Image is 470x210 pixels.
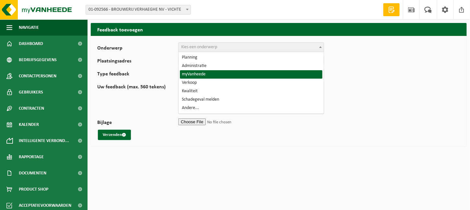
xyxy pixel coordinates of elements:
h2: Feedback toevoegen [91,23,467,36]
label: Type feedback [97,72,178,78]
label: Bijlage [97,120,178,127]
span: Rapportage [19,149,44,165]
li: Verkoop [180,79,323,87]
li: Administratie [180,62,323,70]
span: Intelligente verbond... [19,133,69,149]
span: 01-092566 - BROUWERIJ VERHAEGHE NV - VICHTE [86,5,191,14]
span: 01-092566 - BROUWERIJ VERHAEGHE NV - VICHTE [86,5,191,15]
li: myVanheede [180,70,323,79]
span: Contactpersonen [19,68,56,84]
span: Dashboard [19,36,43,52]
span: Documenten [19,165,46,181]
span: Navigatie [19,19,39,36]
li: Schadegeval melden [180,95,323,104]
label: Plaatsingsadres [97,59,178,65]
span: Kies een onderwerp [181,45,217,50]
li: Andere... [180,104,323,112]
li: Planning [180,53,323,62]
span: Product Shop [19,181,48,197]
span: Bedrijfsgegevens [19,52,57,68]
label: Onderwerp [97,46,178,52]
label: Uw feedback (max. 560 tekens) [97,84,178,114]
span: Gebruikers [19,84,43,100]
span: Contracten [19,100,44,116]
span: Kalender [19,116,39,133]
button: Verzenden [98,130,131,140]
li: Kwaliteit [180,87,323,95]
